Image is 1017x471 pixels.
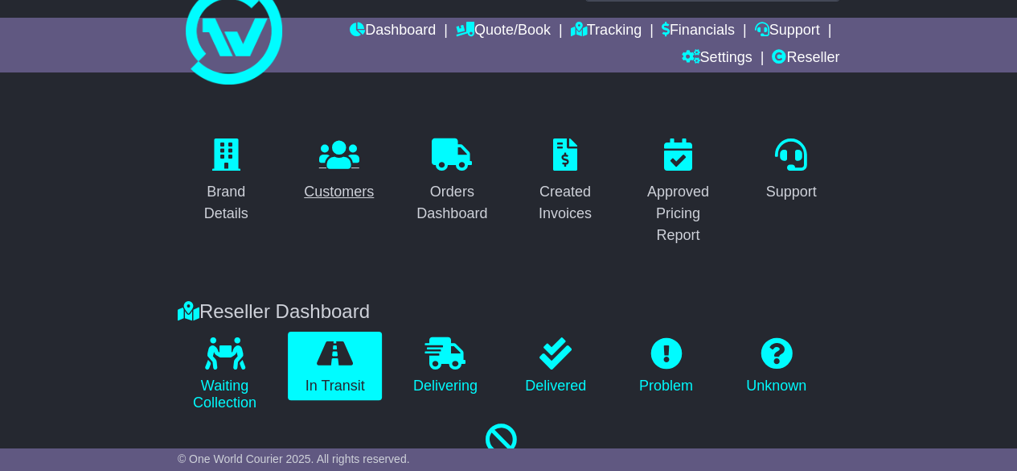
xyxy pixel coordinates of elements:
[288,332,382,401] a: In Transit
[765,181,816,203] div: Support
[170,300,847,324] div: Reseller Dashboard
[178,332,272,418] a: Waiting Collection
[629,133,727,252] a: Approved Pricing Report
[681,45,752,72] a: Settings
[755,133,826,209] a: Support
[662,18,735,45] a: Financials
[178,452,410,465] span: © One World Courier 2025. All rights reserved.
[404,133,501,230] a: Orders Dashboard
[293,133,384,209] a: Customers
[754,18,819,45] a: Support
[508,332,602,401] a: Delivered
[571,18,642,45] a: Tracking
[619,332,713,401] a: Problem
[178,133,275,230] a: Brand Details
[517,133,614,230] a: Created Invoices
[188,181,265,225] div: Brand Details
[456,18,551,45] a: Quote/Book
[414,181,490,225] div: Orders Dashboard
[772,45,839,72] a: Reseller
[527,181,604,225] div: Created Invoices
[350,18,436,45] a: Dashboard
[729,332,823,401] a: Unknown
[640,181,716,246] div: Approved Pricing Report
[304,181,374,203] div: Customers
[398,332,492,401] a: Delivering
